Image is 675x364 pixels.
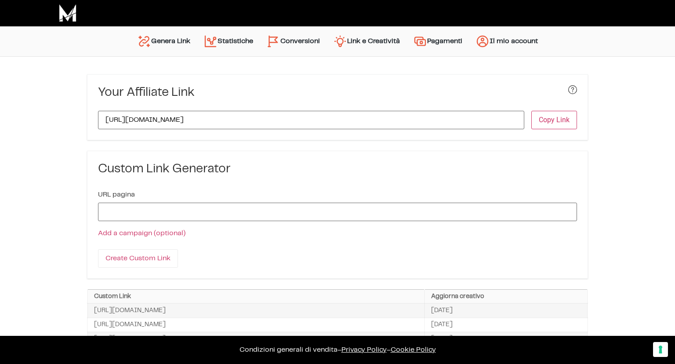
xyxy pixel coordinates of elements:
a: Statistiche [197,31,260,52]
img: payments.svg [413,34,427,48]
a: Link e Creatività [327,31,406,52]
th: Aggiorna creativo [425,290,588,304]
img: generate-link.svg [137,34,151,48]
th: Custom Link [87,290,425,304]
a: Condizioni generali di vendita [240,346,337,353]
span: [URL][DOMAIN_NAME] [94,334,166,344]
span: [URL][DOMAIN_NAME] [94,306,166,316]
td: [DATE] [425,303,588,317]
button: Copy Link [531,111,577,129]
p: – – [9,345,666,355]
span: Cookie Policy [391,346,436,353]
a: Genera Link [131,31,197,52]
label: URL pagina [98,191,135,198]
a: Conversioni [260,31,327,52]
h3: Custom Link Generator [98,162,577,177]
td: [DATE] [425,332,588,346]
nav: Menu principale [131,26,544,56]
img: account.svg [475,34,490,48]
h3: Your Affiliate Link [98,85,195,100]
a: Pagamenti [406,31,469,52]
td: [DATE] [425,318,588,332]
img: creativity.svg [333,34,347,48]
img: stats.svg [203,34,218,48]
a: Privacy Policy [341,346,387,353]
a: Il mio account [469,31,544,52]
button: Le tue preferenze relative al consenso per le tecnologie di tracciamento [653,342,668,357]
iframe: Customerly Messenger Launcher [7,330,33,356]
input: Create Custom Link [98,249,178,268]
a: Add a campaign (optional) [98,230,185,237]
span: [URL][DOMAIN_NAME] [94,320,166,330]
img: conversion-2.svg [266,34,280,48]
